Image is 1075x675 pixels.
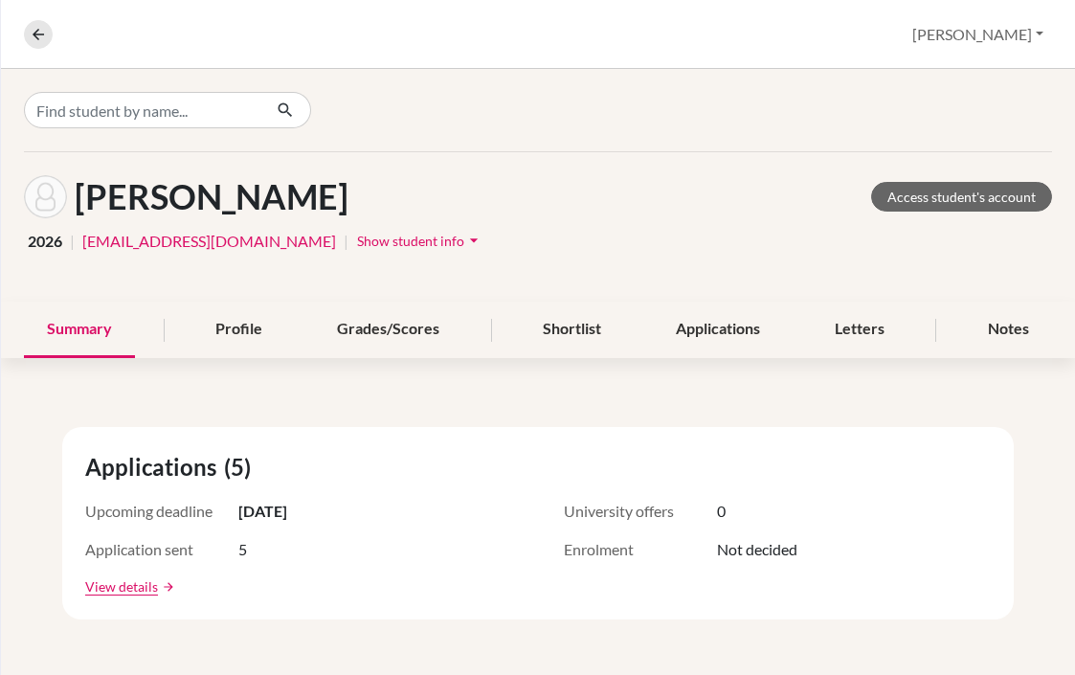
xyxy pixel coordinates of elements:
[85,576,158,596] a: View details
[965,302,1052,358] div: Notes
[871,182,1052,212] a: Access student's account
[24,302,135,358] div: Summary
[812,302,907,358] div: Letters
[238,538,247,561] span: 5
[357,233,464,249] span: Show student info
[85,450,224,484] span: Applications
[464,231,483,250] i: arrow_drop_down
[717,500,726,523] span: 0
[28,230,62,253] span: 2026
[653,302,783,358] div: Applications
[85,538,238,561] span: Application sent
[238,500,287,523] span: [DATE]
[24,92,261,128] input: Find student by name...
[564,538,717,561] span: Enrolment
[75,176,348,217] h1: [PERSON_NAME]
[192,302,285,358] div: Profile
[82,230,336,253] a: [EMAIL_ADDRESS][DOMAIN_NAME]
[70,230,75,253] span: |
[344,230,348,253] span: |
[24,175,67,218] img: Sherine Bahri's avatar
[564,500,717,523] span: University offers
[85,500,238,523] span: Upcoming deadline
[717,538,797,561] span: Not decided
[314,302,462,358] div: Grades/Scores
[224,450,258,484] span: (5)
[904,16,1052,53] button: [PERSON_NAME]
[356,226,484,256] button: Show student infoarrow_drop_down
[520,302,624,358] div: Shortlist
[158,580,175,594] a: arrow_forward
